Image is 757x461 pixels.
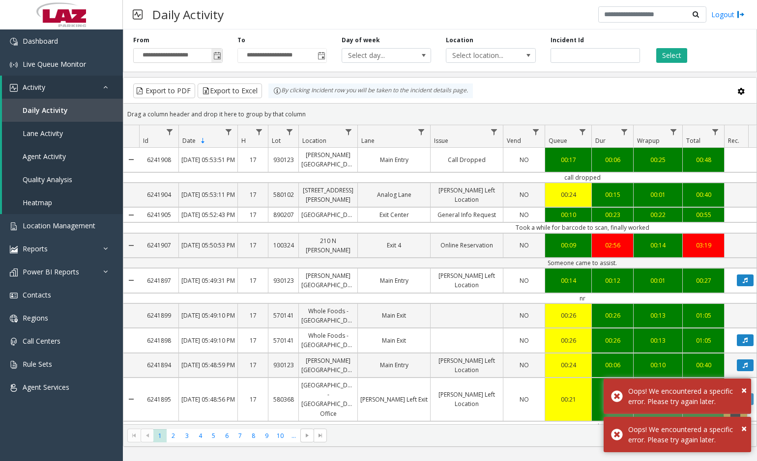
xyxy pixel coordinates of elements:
div: 00:48 [685,155,722,164]
span: NO [520,276,529,285]
span: Page 7 [233,429,247,442]
a: 00:12 [592,273,633,288]
span: Lane Activity [23,129,63,138]
div: 03:19 [685,241,722,250]
img: 'icon' [10,269,18,276]
a: 6241897 [139,273,178,288]
a: [PERSON_NAME] Left Location [431,387,503,411]
a: Collapse Details [123,204,139,226]
a: Wrapup Filter Menu [667,125,680,138]
a: [DATE] 05:52:43 PM [179,208,237,222]
div: 00:55 [685,210,722,219]
span: Date [182,136,196,145]
div: 02:56 [594,241,631,250]
button: Export to PDF [133,83,195,98]
div: 00:22 [636,210,680,219]
a: 00:26 [545,333,591,348]
span: Page 1 [153,429,167,442]
a: 00:06 [592,358,633,372]
span: Id [143,136,148,145]
a: NO [503,358,545,372]
a: 17 [238,392,268,407]
div: 00:24 [548,360,589,370]
span: Quality Analysis [23,175,72,184]
a: [PERSON_NAME][GEOGRAPHIC_DATA] [299,148,357,171]
a: Issue Filter Menu [488,125,501,138]
a: 890207 [268,208,298,222]
span: NO [520,395,529,404]
div: 00:24 [548,190,589,199]
a: 00:26 [545,308,591,323]
span: Page 10 [274,429,287,442]
a: 6241898 [139,333,178,348]
div: Oops! We encountered a specific error. Please try again later. [628,424,744,445]
div: 00:01 [636,190,680,199]
span: Dashboard [23,36,58,46]
div: 01:05 [685,311,722,320]
button: Close [741,421,747,436]
a: NO [503,308,545,323]
img: infoIcon.svg [273,87,281,95]
span: Rule Sets [23,359,52,369]
img: pageIcon [133,2,143,27]
span: Call Centers [23,336,60,346]
span: Contacts [23,290,51,299]
a: 00:24 [545,358,591,372]
span: Sortable [199,137,207,145]
span: Page 11 [287,429,300,442]
button: Export to Excel [198,83,262,98]
span: Agent Activity [23,152,66,161]
span: Toggle popup [211,49,222,62]
a: 6241899 [139,308,178,323]
img: 'icon' [10,38,18,46]
a: Collapse Details [123,144,139,175]
a: Exit 4 [358,238,430,252]
span: NO [520,211,529,219]
a: 17 [238,238,268,252]
a: 00:01 [634,273,682,288]
a: NO [503,273,545,288]
a: Activity [2,76,123,99]
span: Go to the next page [303,432,311,439]
span: NO [520,311,529,320]
a: 00:23 [592,208,633,222]
img: 'icon' [10,245,18,253]
label: Day of week [342,36,380,45]
div: 00:01 [636,276,680,285]
a: 00:14 [634,238,682,252]
img: 'icon' [10,84,18,92]
span: Vend [507,136,521,145]
a: NO [503,333,545,348]
span: H [241,136,246,145]
a: [PERSON_NAME] Left Location [431,353,503,377]
div: 00:12 [594,276,631,285]
a: 17 [238,358,268,372]
span: Select day... [342,49,413,62]
span: Select location... [446,49,517,62]
button: Close [741,383,747,398]
a: 6241895 [139,392,178,407]
span: Power BI Reports [23,267,79,276]
span: Go to the last page [314,429,327,442]
a: Exit Center [358,208,430,222]
a: Main Exit [358,333,430,348]
label: Incident Id [551,36,584,45]
a: 17 [238,188,268,202]
a: Main Entry [358,153,430,167]
div: 00:06 [594,360,631,370]
a: [DATE] 05:49:31 PM [179,273,237,288]
div: 00:06 [594,155,631,164]
a: 00:09 [545,238,591,252]
span: NO [520,361,529,369]
span: Lot [272,136,281,145]
div: 00:10 [548,210,589,219]
a: H Filter Menu [253,125,266,138]
h3: Daily Activity [147,2,229,27]
a: 00:21 [545,392,591,407]
div: 00:14 [636,241,680,250]
a: 6241907 [139,238,178,252]
a: 6241905 [139,208,178,222]
a: NO [503,238,545,252]
a: 17 [238,333,268,348]
a: 580102 [268,188,298,202]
